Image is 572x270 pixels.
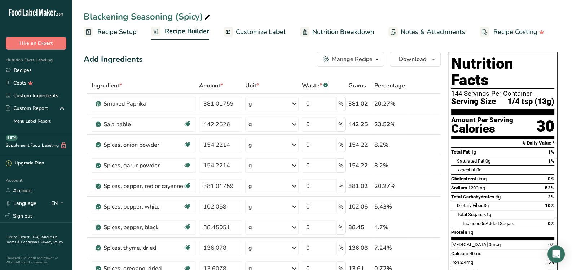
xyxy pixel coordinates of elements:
[348,244,371,252] div: 136.08
[545,203,554,208] span: 10%
[104,99,192,108] div: Smoked Paprika
[6,37,66,50] button: Hire an Expert
[451,185,467,190] span: Sodium
[493,27,537,37] span: Recipe Costing
[457,167,469,172] i: Trans
[451,149,470,155] span: Total Fat
[484,203,489,208] span: 3g
[248,182,252,190] div: g
[41,240,63,245] a: Privacy Policy
[468,185,485,190] span: 1200mg
[6,104,48,112] div: Custom Report
[480,24,544,40] a: Recipe Costing
[468,230,473,235] span: 1g
[104,120,183,129] div: Salt, table
[489,242,501,247] span: 0mcg
[104,202,183,211] div: Spices, pepper, white
[463,221,514,226] span: Includes Added Sugars
[248,161,252,170] div: g
[548,242,554,247] span: 0%
[451,124,513,134] div: Calories
[548,221,554,226] span: 0%
[104,161,183,170] div: Spices, garlic powder
[51,199,66,207] div: EN
[224,24,286,40] a: Customize Label
[6,235,57,245] a: About Us .
[248,141,252,149] div: g
[236,27,286,37] span: Customize Label
[348,223,371,232] div: 88.45
[84,10,212,23] div: Blackening Seasoning (Spicy)
[97,27,137,37] span: Recipe Setup
[248,120,252,129] div: g
[348,141,371,149] div: 154.22
[6,135,18,141] div: BETA
[374,99,406,108] div: 20.27%
[6,160,44,167] div: Upgrade Plan
[348,161,371,170] div: 154.22
[401,27,465,37] span: Notes & Attachments
[496,194,501,200] span: 6g
[312,27,374,37] span: Nutrition Breakdown
[451,260,459,265] span: Iron
[165,26,209,36] span: Recipe Builder
[390,52,441,67] button: Download
[92,81,122,90] span: Ingredient
[547,245,565,263] div: Open Intercom Messenger
[374,141,406,149] div: 8.2%
[546,260,554,265] span: 15%
[471,149,476,155] span: 1g
[460,260,473,265] span: 2.4mg
[84,24,137,40] a: Recipe Setup
[457,212,483,217] span: Total Sugars
[248,99,252,108] div: g
[348,202,371,211] div: 102.06
[348,120,371,129] div: 442.25
[485,158,490,164] span: 0g
[451,55,554,89] h1: Nutrition Facts
[545,185,554,190] span: 52%
[480,221,485,226] span: 0g
[317,52,384,67] button: Manage Recipe
[248,202,252,211] div: g
[104,223,183,232] div: Spices, pepper, black
[199,81,223,90] span: Amount
[374,161,406,170] div: 8.2%
[6,240,41,245] a: Terms & Conditions .
[300,24,374,40] a: Nutrition Breakdown
[348,81,366,90] span: Grams
[484,212,491,217] span: <1g
[245,81,259,90] span: Unit
[548,158,554,164] span: 1%
[476,167,481,172] span: 0g
[248,223,252,232] div: g
[470,251,481,256] span: 40mg
[548,194,554,200] span: 2%
[451,230,467,235] span: Protein
[374,223,406,232] div: 4.7%
[374,182,406,190] div: 20.27%
[388,24,465,40] a: Notes & Attachments
[477,176,487,181] span: 0mg
[451,194,494,200] span: Total Carbohydrates
[84,53,143,65] div: Add Ingredients
[536,117,554,136] div: 30
[33,235,41,240] a: FAQ .
[451,90,554,97] div: 144 Servings Per Container
[548,149,554,155] span: 1%
[457,167,475,172] span: Fat
[348,182,371,190] div: 381.02
[451,139,554,147] section: % Daily Value *
[399,55,426,64] span: Download
[302,81,328,90] div: Waste
[457,158,484,164] span: Saturated Fat
[451,97,496,106] span: Serving Size
[451,251,468,256] span: Calcium
[248,244,252,252] div: g
[348,99,371,108] div: 381.02
[451,176,476,181] span: Cholesterol
[104,141,183,149] div: Spices, onion powder
[457,203,483,208] span: Dietary Fiber
[332,55,373,64] div: Manage Recipe
[374,202,406,211] div: 5.43%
